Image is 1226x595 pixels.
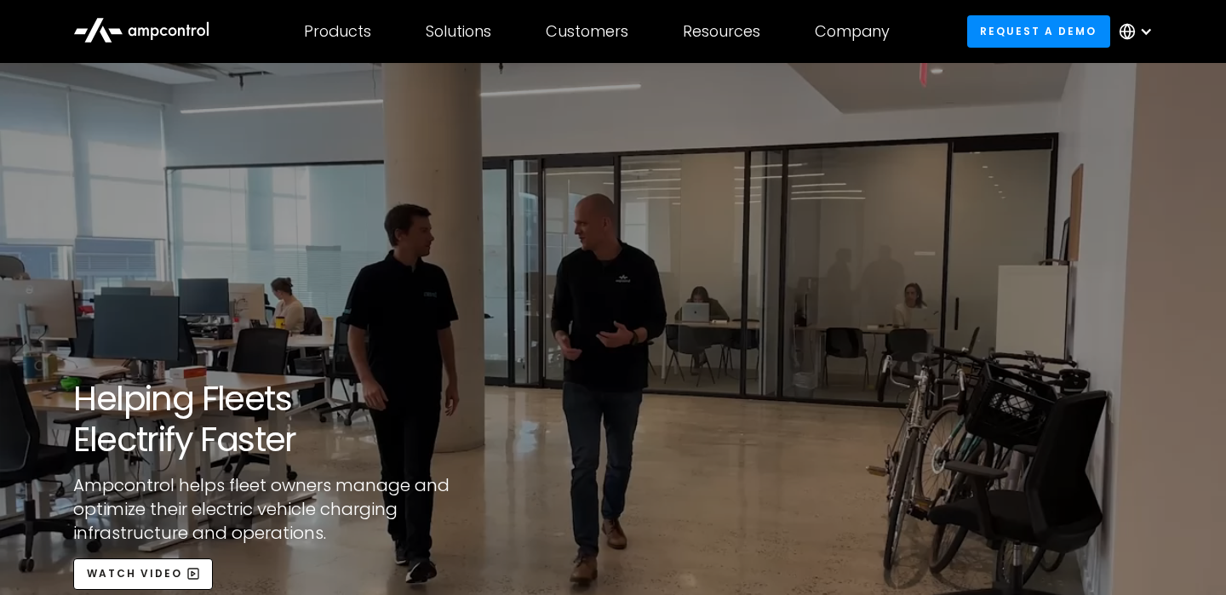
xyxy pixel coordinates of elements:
[546,22,628,41] div: Customers
[683,22,760,41] div: Resources
[304,22,371,41] div: Products
[815,22,890,41] div: Company
[426,22,491,41] div: Solutions
[967,15,1110,47] a: Request a demo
